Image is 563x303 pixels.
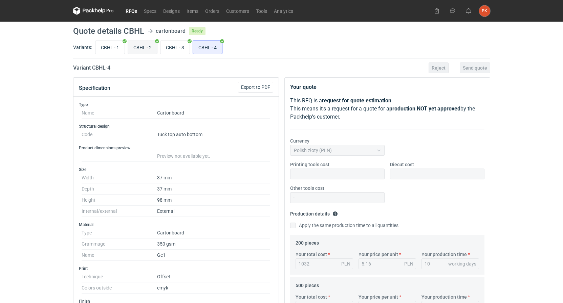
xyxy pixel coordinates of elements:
[79,124,273,129] h3: Structural design
[432,66,446,70] span: Reject
[290,185,324,192] label: Other tools cost
[270,7,297,15] a: Analytics
[296,251,327,258] label: Your total cost
[160,41,190,54] label: CBHL - 3
[160,7,183,15] a: Designs
[157,129,270,140] dd: Tuck top auto bottom
[296,294,327,300] label: Your total cost
[73,7,114,15] svg: Packhelp Pro
[479,5,490,17] div: Paulina Kempara
[193,41,222,54] label: CBHL - 4
[79,222,273,227] h3: Material
[157,271,270,282] dd: Offset
[82,107,157,119] dt: Name
[322,97,391,104] strong: request for quote estimation
[421,294,467,300] label: Your production time
[82,206,157,217] dt: Internal/external
[157,172,270,183] dd: 37 mm
[73,27,144,35] h1: Quote details CBHL
[122,7,140,15] a: RFQs
[73,64,110,72] h2: Variant CBHL - 4
[404,260,413,267] div: PLN
[140,7,160,15] a: Specs
[82,183,157,195] dt: Depth
[128,41,157,54] label: CBHL - 2
[73,44,92,51] label: Variants:
[238,82,273,93] button: Export to PDF
[359,294,398,300] label: Your price per unit
[157,195,270,206] dd: 98 mm
[157,227,270,238] dd: Cartonboard
[241,85,270,90] span: Export to PDF
[82,282,157,294] dt: Colors outside
[79,80,110,96] button: Specification
[290,84,317,90] strong: Your quote
[82,271,157,282] dt: Technique
[79,266,273,271] h3: Print
[157,282,270,294] dd: cmyk
[82,172,157,183] dt: Width
[82,227,157,238] dt: Type
[157,183,270,195] dd: 37 mm
[223,7,253,15] a: Customers
[95,41,125,54] label: CBHL - 1
[296,237,319,246] legend: 200 pieces
[79,145,273,151] h3: Product dimensions preview
[429,62,449,73] button: Reject
[157,107,270,119] dd: Cartonboard
[183,7,202,15] a: Items
[389,105,460,112] strong: production NOT yet approved
[157,238,270,250] dd: 350 gsm
[290,97,484,121] p: This RFQ is a . This means it's a request for a quote for a by the Packhelp's customer.
[463,66,487,70] span: Send quote
[156,27,186,35] div: cartonboard
[253,7,270,15] a: Tools
[82,238,157,250] dt: Grammage
[460,62,490,73] button: Send quote
[290,222,398,229] label: Apply the same production time to all quantities
[79,167,273,172] h3: Size
[341,260,350,267] div: PLN
[189,27,205,35] span: Ready
[290,161,329,168] label: Printing tools cost
[290,208,338,217] legend: Production details
[290,137,309,144] label: Currency
[296,280,319,288] legend: 500 pieces
[157,153,210,159] span: Preview not available yet.
[157,206,270,217] dd: External
[448,260,476,267] div: working days
[359,251,398,258] label: Your price per unit
[82,250,157,261] dt: Name
[421,251,467,258] label: Your production time
[82,195,157,206] dt: Height
[82,129,157,140] dt: Code
[157,250,270,261] dd: Gc1
[479,5,490,17] button: PK
[202,7,223,15] a: Orders
[390,161,414,168] label: Diecut cost
[79,102,273,107] h3: Type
